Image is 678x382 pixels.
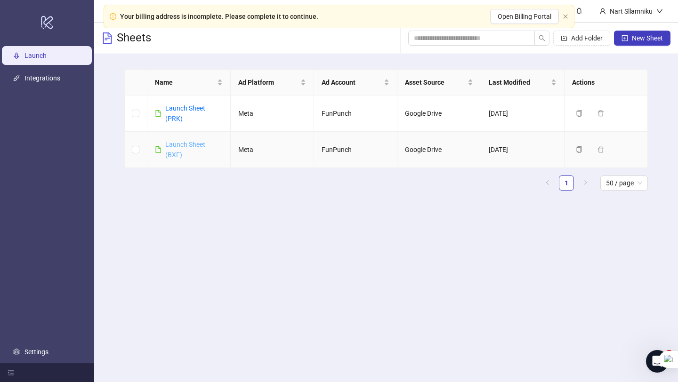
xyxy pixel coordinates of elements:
span: down [656,8,663,15]
span: Asset Source [405,77,465,88]
div: Your billing address is incomplete. Please complete it to continue. [120,11,318,22]
span: Ad Account [322,77,382,88]
span: 50 / page [606,176,642,190]
span: Ad Platform [238,77,299,88]
th: Asset Source [397,70,481,95]
span: delete [597,110,604,117]
h3: Sheets [117,31,151,46]
span: 4 [665,350,673,358]
span: Open Billing Portal [498,13,551,20]
td: Google Drive [397,95,481,132]
span: copy [576,110,582,117]
td: Meta [231,132,314,168]
button: left [540,175,555,191]
th: Actions [565,70,648,95]
td: FunPunch [314,95,397,132]
li: 1 [559,175,574,191]
td: Google Drive [397,132,481,168]
button: close [563,14,568,20]
td: [DATE] [481,95,565,132]
span: file [155,110,161,117]
th: Ad Account [314,70,397,95]
span: right [582,180,588,185]
span: copy [576,146,582,153]
button: Add Folder [553,31,610,46]
span: Add Folder [571,34,603,42]
div: Nart Sllamniku [606,6,656,16]
iframe: Intercom live chat [646,350,669,373]
span: New Sheet [632,34,663,42]
li: Next Page [578,175,593,191]
span: exclamation-circle [110,13,116,20]
a: Settings [24,348,48,356]
span: Name [155,77,215,88]
span: search [539,35,545,41]
button: Open Billing Portal [490,9,559,24]
span: close [563,14,568,19]
button: right [578,175,593,191]
a: Launch Sheet (PRK) [165,104,205,122]
span: Last Modified [489,77,549,88]
td: FunPunch [314,132,397,168]
a: Launch [24,52,47,59]
li: Previous Page [540,175,555,191]
a: 1 [559,176,573,190]
span: bell [576,8,582,14]
span: folder-add [561,35,567,41]
span: file [155,146,161,153]
span: menu-fold [8,369,14,376]
button: New Sheet [614,31,670,46]
td: Meta [231,95,314,132]
span: user [599,8,606,15]
span: left [545,180,550,185]
th: Last Modified [481,70,565,95]
td: [DATE] [481,132,565,168]
span: file-text [102,32,113,44]
a: Launch Sheet (BXF) [165,141,205,159]
span: delete [597,146,604,153]
span: plus-square [621,35,628,41]
th: Name [147,70,231,95]
a: Integrations [24,74,60,82]
th: Ad Platform [231,70,314,95]
div: Page Size [600,175,648,191]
